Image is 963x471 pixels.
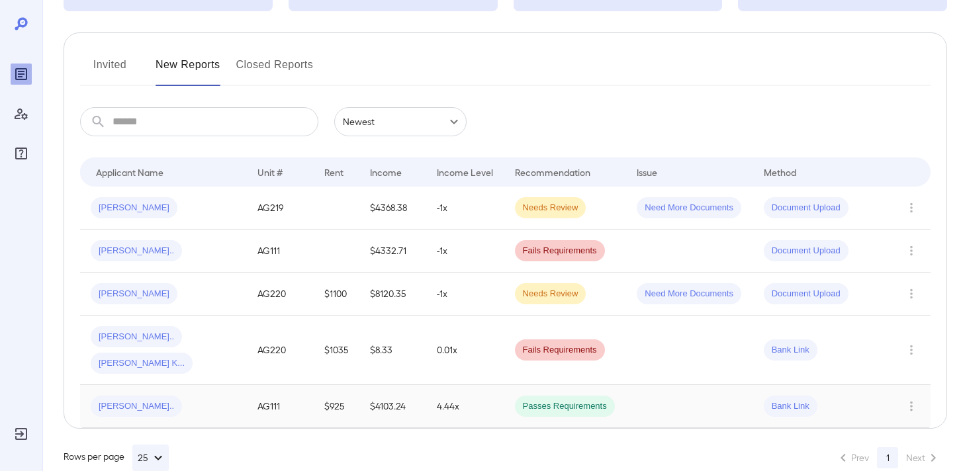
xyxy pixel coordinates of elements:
[901,396,922,417] button: Row Actions
[515,164,590,180] div: Recommendation
[314,385,359,428] td: $925
[637,202,741,214] span: Need More Documents
[91,202,177,214] span: [PERSON_NAME]
[829,447,947,468] nav: pagination navigation
[359,187,426,230] td: $4368.38
[236,54,314,86] button: Closed Reports
[247,316,314,385] td: AG220
[877,447,898,468] button: page 1
[515,245,605,257] span: Fails Requirements
[247,385,314,428] td: AG111
[426,187,504,230] td: -1x
[359,273,426,316] td: $8120.35
[359,230,426,273] td: $4332.71
[764,202,848,214] span: Document Upload
[426,230,504,273] td: -1x
[314,273,359,316] td: $1100
[156,54,220,86] button: New Reports
[515,288,586,300] span: Needs Review
[314,316,359,385] td: $1035
[247,230,314,273] td: AG111
[764,344,817,357] span: Bank Link
[11,423,32,445] div: Log Out
[426,316,504,385] td: 0.01x
[901,240,922,261] button: Row Actions
[370,164,402,180] div: Income
[901,339,922,361] button: Row Actions
[334,107,467,136] div: Newest
[91,288,177,300] span: [PERSON_NAME]
[515,400,615,413] span: Passes Requirements
[359,385,426,428] td: $4103.24
[324,164,345,180] div: Rent
[91,400,182,413] span: [PERSON_NAME]..
[247,273,314,316] td: AG220
[637,164,658,180] div: Issue
[132,445,169,471] button: 25
[247,187,314,230] td: AG219
[515,344,605,357] span: Fails Requirements
[515,202,586,214] span: Needs Review
[764,164,796,180] div: Method
[91,245,182,257] span: [PERSON_NAME]..
[901,197,922,218] button: Row Actions
[91,357,193,370] span: [PERSON_NAME] K...
[11,143,32,164] div: FAQ
[257,164,283,180] div: Unit #
[764,245,848,257] span: Document Upload
[64,445,169,471] div: Rows per page
[11,64,32,85] div: Reports
[96,164,163,180] div: Applicant Name
[91,331,182,343] span: [PERSON_NAME]..
[901,283,922,304] button: Row Actions
[764,400,817,413] span: Bank Link
[359,316,426,385] td: $8.33
[11,103,32,124] div: Manage Users
[426,273,504,316] td: -1x
[80,54,140,86] button: Invited
[437,164,493,180] div: Income Level
[426,385,504,428] td: 4.44x
[637,288,741,300] span: Need More Documents
[764,288,848,300] span: Document Upload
